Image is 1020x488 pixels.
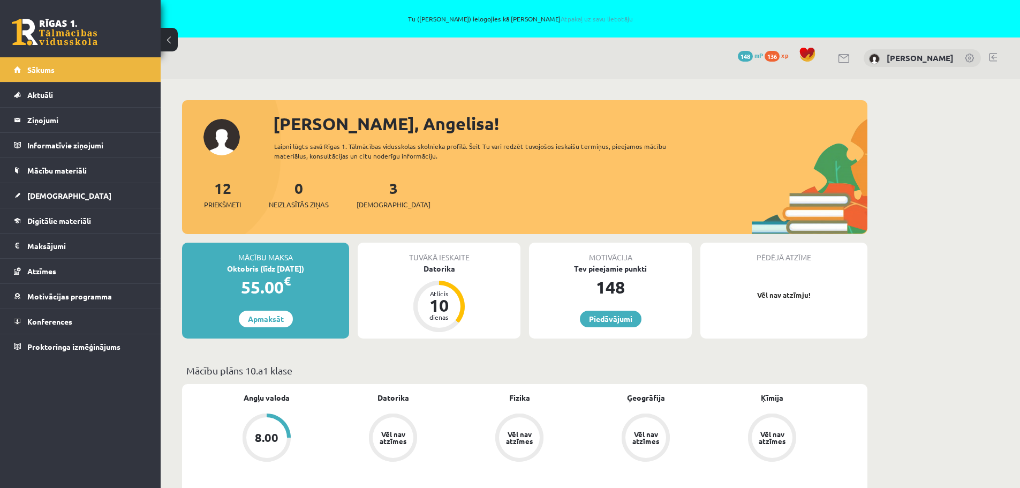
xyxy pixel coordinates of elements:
span: Konferences [27,317,72,326]
div: Datorika [358,263,520,274]
span: Tu ([PERSON_NAME]) ielogojies kā [PERSON_NAME] [123,16,918,22]
span: Proktoringa izmēģinājums [27,342,120,351]
div: Tev pieejamie punkti [529,263,692,274]
a: Fizika [509,392,530,403]
div: Motivācija [529,243,692,263]
a: Ziņojumi [14,108,147,132]
a: Maksājumi [14,234,147,258]
a: Aktuāli [14,82,147,107]
a: 12Priekšmeti [204,178,241,210]
img: Angelisa Kuzņecova [869,54,880,64]
a: [PERSON_NAME] [887,52,954,63]
a: 3[DEMOGRAPHIC_DATA] [357,178,430,210]
a: Datorika Atlicis 10 dienas [358,263,520,334]
p: Vēl nav atzīmju! [706,290,862,301]
a: Mācību materiāli [14,158,147,183]
a: Piedāvājumi [580,311,641,327]
span: € [284,273,291,289]
a: Informatīvie ziņojumi [14,133,147,157]
a: 148 mP [738,51,763,59]
a: Atzīmes [14,259,147,283]
div: Laipni lūgts savā Rīgas 1. Tālmācības vidusskolas skolnieka profilā. Šeit Tu vari redzēt tuvojošo... [274,141,685,161]
div: Pēdējā atzīme [700,243,867,263]
span: Mācību materiāli [27,166,87,175]
div: [PERSON_NAME], Angelisa! [273,111,867,137]
div: Vēl nav atzīmes [378,431,408,445]
div: Tuvākā ieskaite [358,243,520,263]
div: Vēl nav atzīmes [504,431,534,445]
div: dienas [423,314,455,320]
span: Sākums [27,65,55,74]
a: Datorika [377,392,409,403]
div: Vēl nav atzīmes [757,431,787,445]
a: Proktoringa izmēģinājums [14,334,147,359]
span: 148 [738,51,753,62]
span: Neizlasītās ziņas [269,199,329,210]
legend: Informatīvie ziņojumi [27,133,147,157]
div: Oktobris (līdz [DATE]) [182,263,349,274]
a: [DEMOGRAPHIC_DATA] [14,183,147,208]
a: Vēl nav atzīmes [709,414,835,464]
span: 136 [765,51,780,62]
div: 10 [423,297,455,314]
span: [DEMOGRAPHIC_DATA] [357,199,430,210]
span: mP [754,51,763,59]
div: 8.00 [255,432,278,444]
span: xp [781,51,788,59]
p: Mācību plāns 10.a1 klase [186,363,863,378]
a: 0Neizlasītās ziņas [269,178,329,210]
a: Vēl nav atzīmes [456,414,583,464]
div: Vēl nav atzīmes [631,431,661,445]
a: Vēl nav atzīmes [583,414,709,464]
div: 148 [529,274,692,300]
legend: Maksājumi [27,234,147,258]
span: Priekšmeti [204,199,241,210]
a: 136 xp [765,51,794,59]
a: Rīgas 1. Tālmācības vidusskola [12,19,97,46]
a: Sākums [14,57,147,82]
a: Apmaksāt [239,311,293,327]
a: Ķīmija [761,392,783,403]
span: Aktuāli [27,90,53,100]
a: Atpakaļ uz savu lietotāju [561,14,633,23]
a: Angļu valoda [244,392,290,403]
a: Digitālie materiāli [14,208,147,233]
a: Konferences [14,309,147,334]
a: Motivācijas programma [14,284,147,309]
legend: Ziņojumi [27,108,147,132]
div: Atlicis [423,290,455,297]
a: Vēl nav atzīmes [330,414,456,464]
a: Ģeogrāfija [627,392,665,403]
div: Mācību maksa [182,243,349,263]
span: Motivācijas programma [27,291,112,301]
div: 55.00 [182,274,349,300]
span: Atzīmes [27,266,56,276]
span: [DEMOGRAPHIC_DATA] [27,191,111,200]
span: Digitālie materiāli [27,216,91,226]
a: 8.00 [203,414,330,464]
